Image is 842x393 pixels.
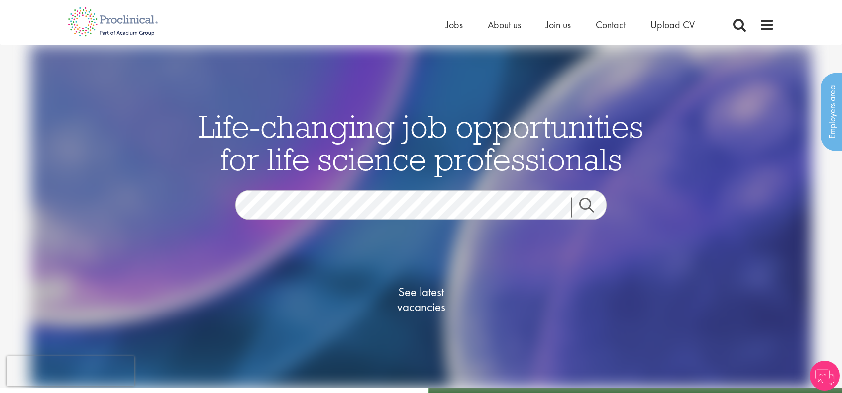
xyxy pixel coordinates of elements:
span: See latest vacancies [371,285,471,314]
img: Chatbot [810,361,840,391]
a: See latestvacancies [371,245,471,354]
img: candidate home [30,45,812,388]
a: About us [488,18,521,31]
a: Upload CV [650,18,695,31]
a: Job search submit button [571,198,614,218]
a: Join us [546,18,571,31]
a: Jobs [446,18,463,31]
span: Life-changing job opportunities for life science professionals [199,106,643,179]
iframe: reCAPTCHA [7,356,134,386]
a: Contact [596,18,626,31]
